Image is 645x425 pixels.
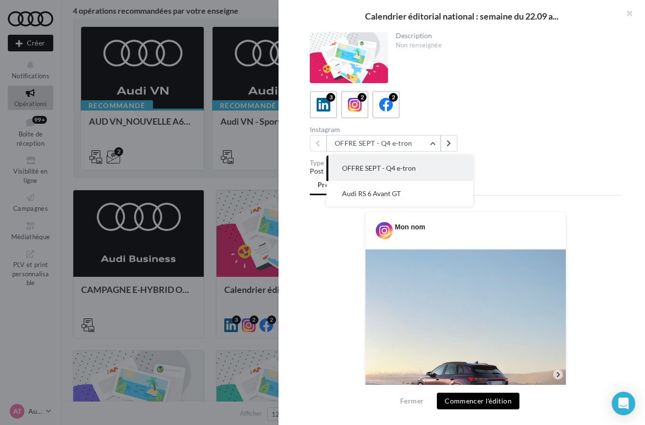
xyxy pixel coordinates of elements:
button: Commencer l'édition [437,393,519,409]
span: Audi RS 6 Avant GT [342,189,401,198]
div: Instagram [310,126,462,133]
div: Mon nom [395,222,425,232]
div: Non renseignée [396,41,614,50]
div: Type [310,159,622,166]
button: Audi RS 6 Avant GT [326,181,473,206]
button: OFFRE SEPT - Q4 e-tron [326,135,441,152]
span: OFFRE SEPT - Q4 e-tron [342,164,416,172]
div: 2 [389,93,398,102]
button: Fermer [396,395,428,407]
div: Open Intercom Messenger [612,392,635,415]
div: 2 [358,93,366,102]
span: Calendrier éditorial national : semaine du 22.09 a... [365,12,559,21]
button: OFFRE SEPT - Q4 e-tron [326,156,473,181]
div: Description [396,32,614,39]
div: Post [310,166,622,176]
div: 3 [326,93,335,102]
